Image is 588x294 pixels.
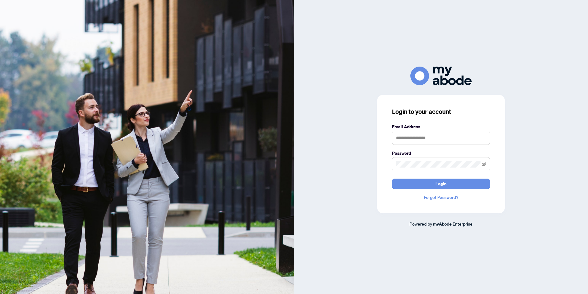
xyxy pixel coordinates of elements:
span: Enterprise [453,221,473,226]
img: ma-logo [410,67,472,85]
a: myAbode [433,221,452,227]
label: Email Address [392,123,490,130]
h3: Login to your account [392,107,490,116]
span: eye-invisible [482,162,486,166]
span: Login [435,179,447,189]
label: Password [392,150,490,157]
span: Powered by [409,221,432,226]
button: Login [392,179,490,189]
a: Forgot Password? [392,194,490,201]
